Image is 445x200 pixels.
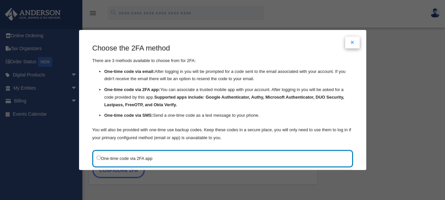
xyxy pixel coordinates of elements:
li: Send a one-time code as a text message to your phone. [104,112,353,119]
strong: One-time code via 2FA app: [104,87,160,92]
div: There are 3 methods available to choose from for 2FA: [92,43,353,142]
button: Close modal [345,37,360,48]
h3: Choose the 2FA method [92,43,353,53]
p: You will also be provided with one-time use backup codes. Keep these codes in a secure place, you... [92,126,353,142]
label: One-time code via 2FA app [97,154,342,162]
input: One-time code via 2FA app [97,156,101,160]
li: You can associate a trusted mobile app with your account. After logging in you will be asked for ... [104,86,353,108]
strong: Supported apps include: Google Authenticator, Authy, Microsoft Authenticator, DUO Security, Lastp... [104,95,344,107]
li: After logging in you will be prompted for a code sent to the email associated with your account. ... [104,68,353,83]
strong: One-time code via email: [104,69,154,74]
strong: One-time code via SMS: [104,113,153,118]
